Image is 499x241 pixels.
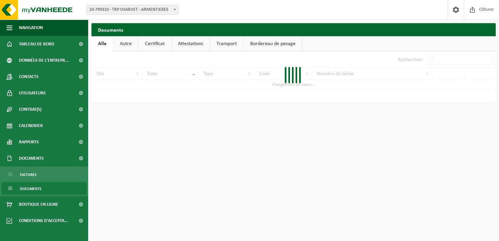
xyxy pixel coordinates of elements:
span: Calendrier [19,118,43,134]
span: 10-799310 - TRP CHARVET - ARMENTIERES [87,5,178,14]
span: Rapports [19,134,39,150]
span: Navigation [19,20,43,36]
span: Utilisateurs [19,85,46,101]
span: Données de l'entrepr... [19,52,69,69]
a: Attestations [171,36,210,51]
a: Factures [2,168,87,181]
a: Transport [210,36,243,51]
span: Documents [19,150,44,167]
span: Factures [20,169,37,181]
a: Autre [113,36,138,51]
span: Contacts [19,69,39,85]
span: Documents [20,183,41,195]
a: Documents [2,182,87,195]
span: Conditions d'accepta... [19,213,68,229]
span: 10-799310 - TRP CHARVET - ARMENTIERES [86,5,178,15]
span: Contrat(s) [19,101,41,118]
h2: Documents [91,23,496,36]
a: Bordereau de pesage [244,36,302,51]
a: Alle [91,36,113,51]
a: Certificat [138,36,171,51]
span: Boutique en ligne [19,196,58,213]
span: Tableau de bord [19,36,54,52]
